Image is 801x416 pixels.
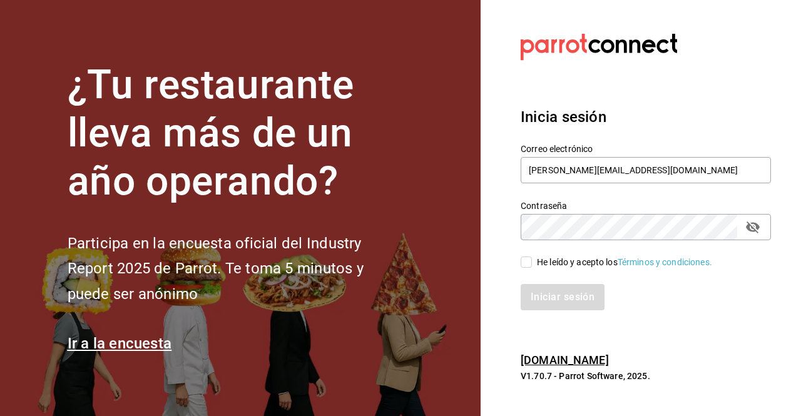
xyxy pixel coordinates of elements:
[521,157,771,183] input: Ingresa tu correo electrónico
[521,370,771,382] p: V1.70.7 - Parrot Software, 2025.
[68,61,406,205] h1: ¿Tu restaurante lleva más de un año operando?
[521,145,771,153] label: Correo electrónico
[742,216,763,238] button: passwordField
[68,231,406,307] h2: Participa en la encuesta oficial del Industry Report 2025 de Parrot. Te toma 5 minutos y puede se...
[68,335,172,352] a: Ir a la encuesta
[537,256,712,269] div: He leído y acepto los
[521,353,609,367] a: [DOMAIN_NAME]
[521,106,771,128] h3: Inicia sesión
[618,257,712,267] a: Términos y condiciones.
[521,201,771,210] label: Contraseña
